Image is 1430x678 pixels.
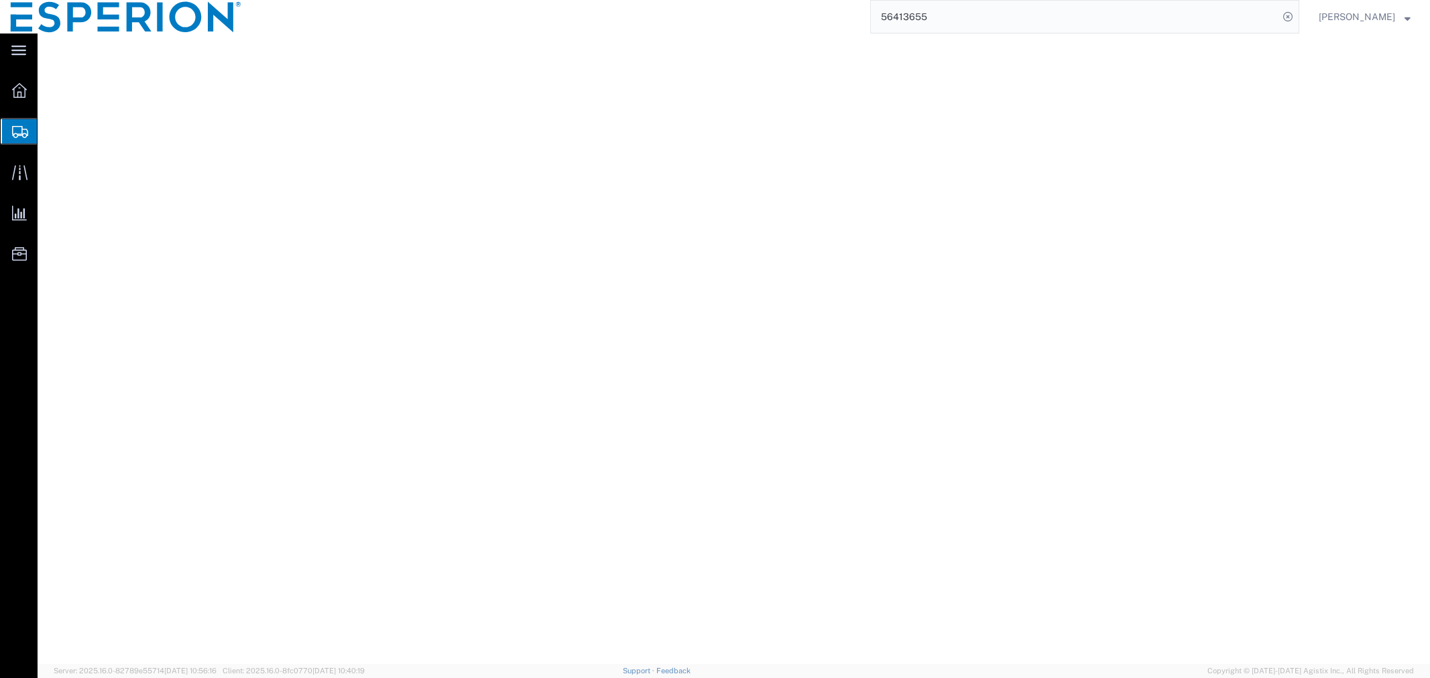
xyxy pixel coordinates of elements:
[1319,9,1395,24] span: Alexandra Breaux
[38,33,1430,664] iframe: FS Legacy Container
[223,667,365,675] span: Client: 2025.16.0-8fc0770
[312,667,365,675] span: [DATE] 10:40:19
[54,667,217,675] span: Server: 2025.16.0-82789e55714
[656,667,691,675] a: Feedback
[1318,9,1411,25] button: [PERSON_NAME]
[164,667,217,675] span: [DATE] 10:56:16
[871,1,1278,33] input: Search for shipment number, reference number
[1207,665,1414,677] span: Copyright © [DATE]-[DATE] Agistix Inc., All Rights Reserved
[623,667,656,675] a: Support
